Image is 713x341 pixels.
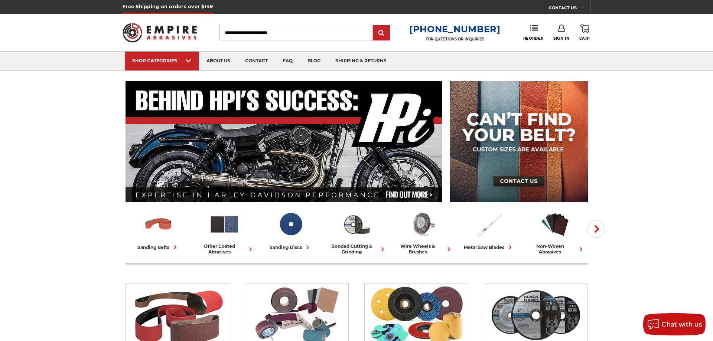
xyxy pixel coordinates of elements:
[662,321,702,328] span: Chat with us
[128,209,188,251] a: sanding belts
[209,209,240,240] img: Other Coated Abrasives
[194,209,254,255] a: other coated abrasives
[643,313,706,335] button: Chat with us
[523,24,544,40] a: Reorder
[525,243,585,255] div: non-woven abrasives
[238,52,275,71] a: contact
[450,81,588,202] img: promo banner for custom belts.
[409,24,501,35] a: [PHONE_NUMBER]
[587,220,605,238] button: Next
[407,209,438,240] img: Wire Wheels & Brushes
[328,52,394,71] a: shipping & returns
[374,26,389,40] input: Submit
[260,209,320,251] a: sanding discs
[459,209,519,251] a: metal saw blades
[137,243,179,251] div: sanding belts
[473,209,504,240] img: Metal Saw Blades
[275,209,306,240] img: Sanding Discs
[464,243,514,251] div: metal saw blades
[126,81,442,202] img: Banner for an interview featuring Horsepower Inc who makes Harley performance upgrades featured o...
[393,209,453,255] a: wire wheels & brushes
[409,37,501,42] p: FOR QUESTIONS OR INQUIRIES
[341,209,372,240] img: Bonded Cutting & Grinding
[300,52,328,71] a: blog
[326,243,387,255] div: bonded cutting & grinding
[393,243,453,255] div: wire wheels & brushes
[199,52,238,71] a: about us
[275,52,300,71] a: faq
[132,58,192,63] div: SHOP CATEGORIES
[540,209,570,240] img: Non-woven Abrasives
[523,36,544,41] span: Reorder
[525,209,585,255] a: non-woven abrasives
[270,243,312,251] div: sanding discs
[579,36,590,41] span: Cart
[579,24,590,41] a: Cart
[123,18,197,47] img: Empire Abrasives
[326,209,387,255] a: bonded cutting & grinding
[194,243,254,255] div: other coated abrasives
[549,4,590,14] a: CONTACT US
[143,209,174,240] img: Sanding Belts
[553,36,569,41] span: Sign In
